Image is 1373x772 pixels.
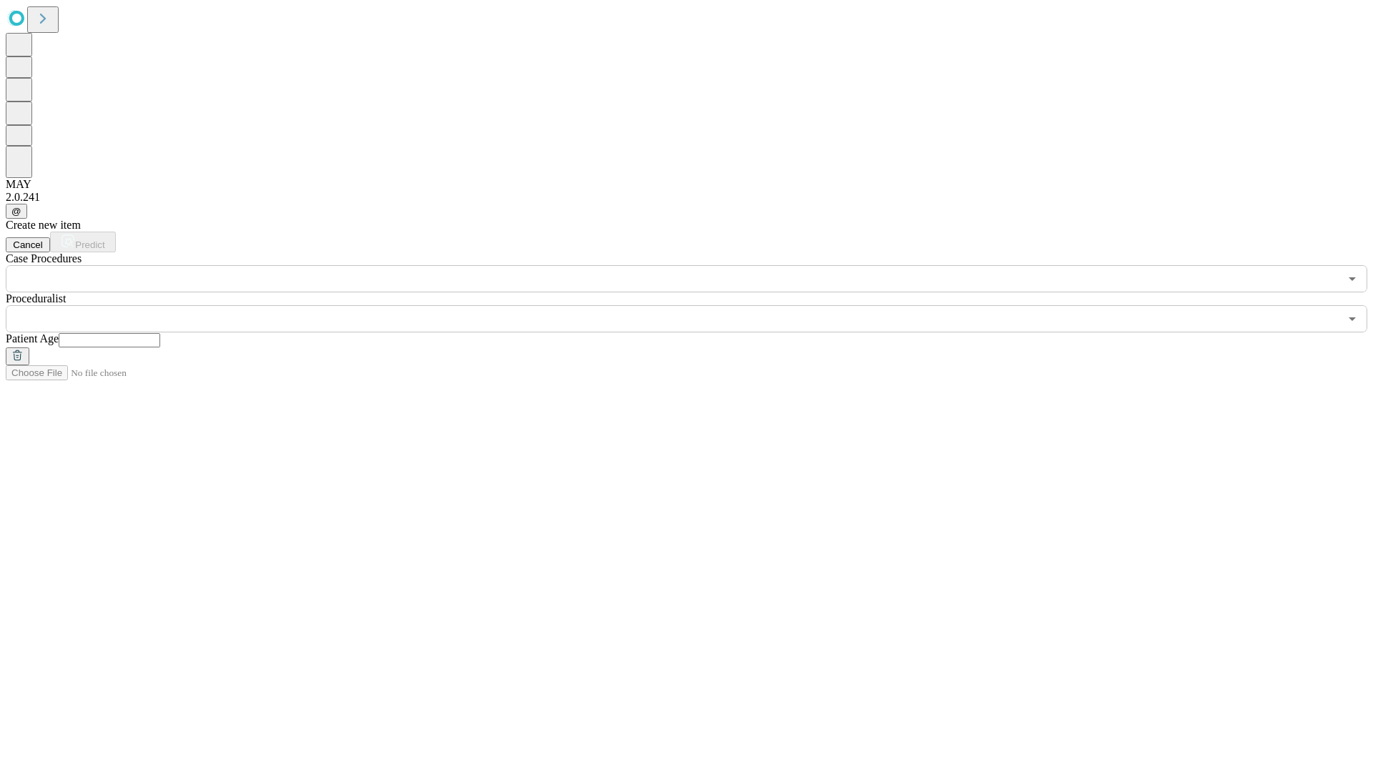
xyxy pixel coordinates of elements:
[11,206,21,217] span: @
[6,252,82,264] span: Scheduled Procedure
[75,239,104,250] span: Predict
[6,332,59,345] span: Patient Age
[1342,269,1362,289] button: Open
[6,237,50,252] button: Cancel
[6,219,81,231] span: Create new item
[50,232,116,252] button: Predict
[1342,309,1362,329] button: Open
[13,239,43,250] span: Cancel
[6,178,1367,191] div: MAY
[6,191,1367,204] div: 2.0.241
[6,204,27,219] button: @
[6,292,66,305] span: Proceduralist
